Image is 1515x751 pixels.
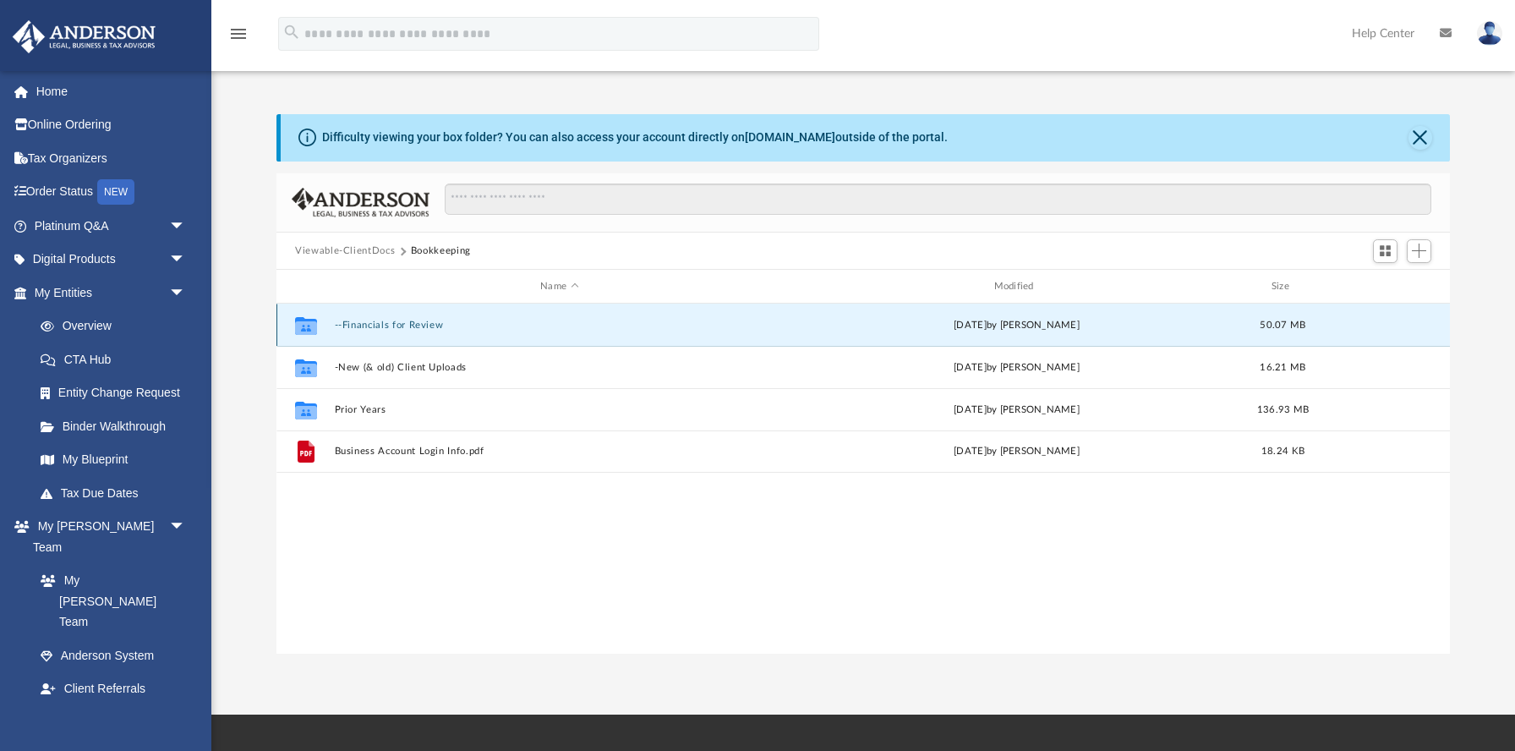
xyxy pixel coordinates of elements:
[1477,21,1502,46] img: User Pic
[24,476,211,510] a: Tax Due Dates
[8,20,161,53] img: Anderson Advisors Platinum Portal
[12,243,211,277] a: Digital Productsarrow_drop_down
[24,564,194,639] a: My [PERSON_NAME] Team
[1408,126,1432,150] button: Close
[24,672,203,706] a: Client Referrals
[335,320,785,331] button: --Financials for Review
[12,209,211,243] a: Platinum Q&Aarrow_drop_down
[12,108,211,142] a: Online Ordering
[24,310,211,343] a: Overview
[169,510,203,545] span: arrow_drop_down
[276,304,1450,655] div: grid
[1261,447,1304,456] span: 18.24 KB
[24,443,203,477] a: My Blueprint
[792,444,1242,459] div: [DATE] by [PERSON_NAME]
[1324,279,1442,294] div: id
[228,24,249,44] i: menu
[1261,363,1306,372] span: 16.21 MB
[284,279,326,294] div: id
[411,244,471,259] button: Bookkeeping
[335,404,785,415] button: Prior Years
[295,244,395,259] button: Viewable-ClientDocs
[169,243,203,277] span: arrow_drop_down
[745,130,835,144] a: [DOMAIN_NAME]
[24,343,211,376] a: CTA Hub
[335,362,785,373] button: -New (& old) Client Uploads
[169,276,203,310] span: arrow_drop_down
[282,23,301,41] i: search
[791,279,1242,294] div: Modified
[24,376,211,410] a: Entity Change Request
[24,409,211,443] a: Binder Walkthrough
[1407,239,1432,263] button: Add
[1257,405,1309,414] span: 136.93 MB
[12,276,211,310] a: My Entitiesarrow_drop_down
[792,360,1242,375] div: [DATE] by [PERSON_NAME]
[169,209,203,244] span: arrow_drop_down
[1373,239,1398,263] button: Switch to Grid View
[1250,279,1317,294] div: Size
[322,129,948,146] div: Difficulty viewing your box folder? You can also access your account directly on outside of the p...
[335,447,785,458] button: Business Account Login Info.pdf
[445,184,1431,216] input: Search files and folders
[228,32,249,44] a: menu
[1261,321,1306,330] span: 50.07 MB
[792,403,1242,418] div: [DATE] by [PERSON_NAME]
[792,318,1242,333] div: [DATE] by [PERSON_NAME]
[12,74,211,108] a: Home
[24,639,203,672] a: Anderson System
[334,279,785,294] div: Name
[12,510,203,564] a: My [PERSON_NAME] Teamarrow_drop_down
[12,141,211,175] a: Tax Organizers
[97,179,134,205] div: NEW
[12,175,211,210] a: Order StatusNEW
